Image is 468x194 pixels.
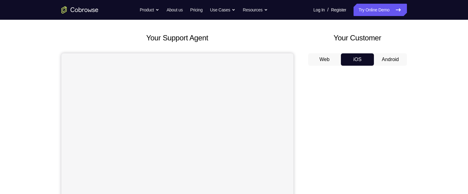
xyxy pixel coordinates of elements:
[327,6,329,14] span: /
[190,4,202,16] a: Pricing
[313,4,325,16] a: Log In
[308,32,407,43] h2: Your Customer
[210,4,235,16] button: Use Cases
[354,4,407,16] a: Try Online Demo
[374,53,407,66] button: Android
[331,4,346,16] a: Register
[61,6,98,14] a: Go to the home page
[61,32,293,43] h2: Your Support Agent
[140,4,159,16] button: Product
[308,53,341,66] button: Web
[167,4,183,16] a: About us
[243,4,268,16] button: Resources
[341,53,374,66] button: iOS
